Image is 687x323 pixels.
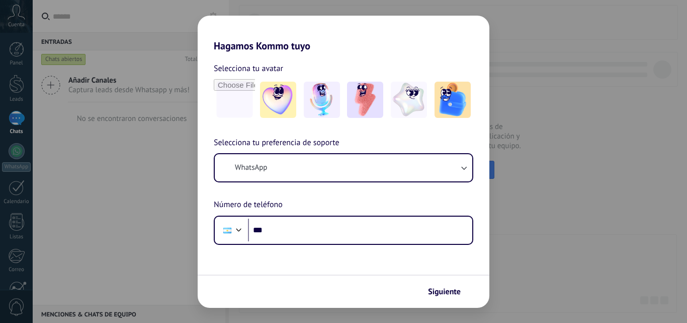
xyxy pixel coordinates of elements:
[347,82,383,118] img: -3.jpeg
[435,82,471,118] img: -5.jpeg
[215,154,472,181] button: WhatsApp
[214,62,283,75] span: Selecciona tu avatar
[218,220,237,241] div: Argentina: + 54
[304,82,340,118] img: -2.jpeg
[423,283,474,300] button: Siguiente
[214,199,283,212] span: Número de teléfono
[214,137,339,150] span: Selecciona tu preferencia de soporte
[428,288,461,295] span: Siguiente
[198,16,489,52] h2: Hagamos Kommo tuyo
[260,82,296,118] img: -1.jpeg
[235,163,267,173] span: WhatsApp
[391,82,427,118] img: -4.jpeg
